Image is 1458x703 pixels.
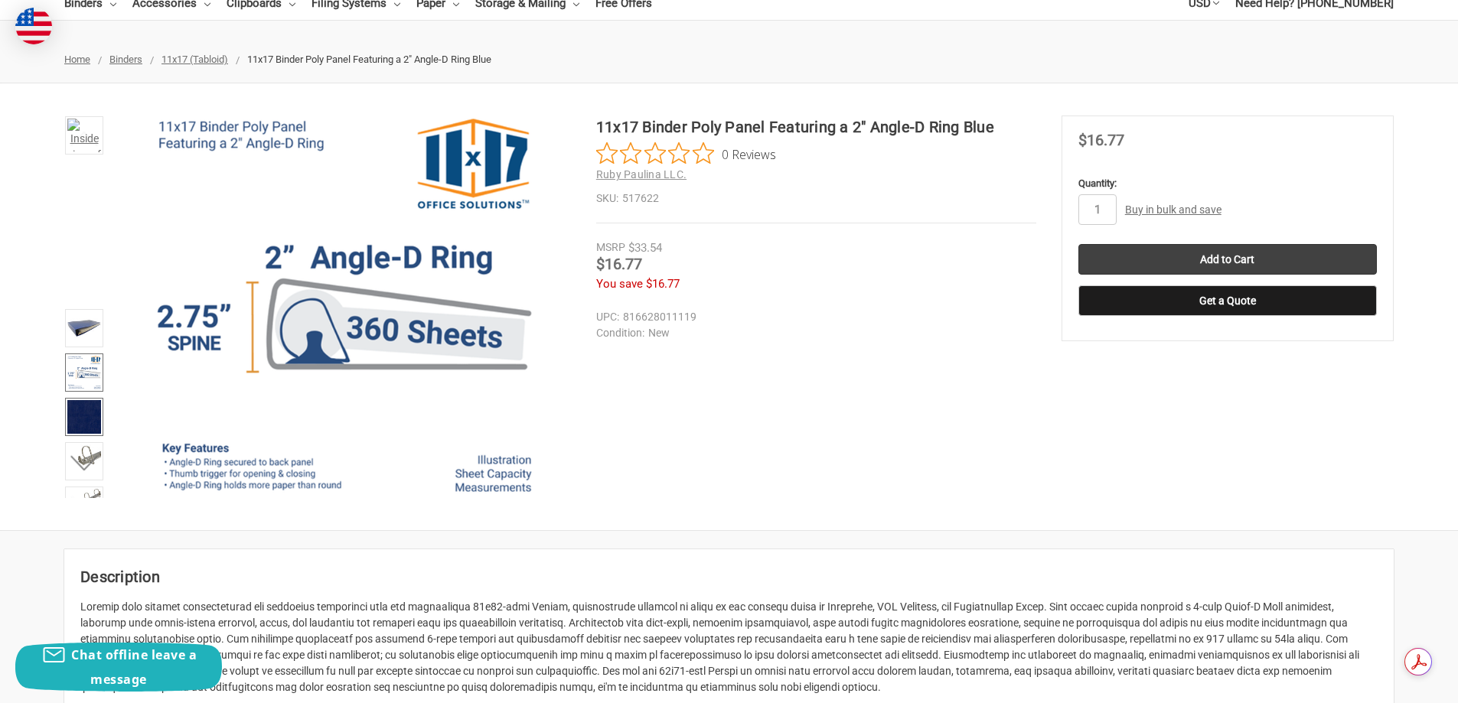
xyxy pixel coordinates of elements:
[596,255,642,273] span: $16.77
[1078,285,1377,316] button: Get a Quote
[67,356,101,389] img: Illustration of Spine 11x17 Binder 2" Poly
[15,8,52,44] img: duty and tax information for United States
[1332,662,1458,703] iframe: Google Customer Reviews
[247,54,491,65] span: 11x17 Binder Poly Panel Featuring a 2" Angle-D Ring Blue
[161,54,228,65] a: 11x17 (Tabloid)
[596,325,1029,341] dd: New
[596,309,1029,325] dd: 816628011119
[152,116,535,498] img: Inside view of 11x17 Binder Poly Panel Featuring a 2" Angle-D Ring Blue
[67,444,101,467] img: Closeup of Ring Metal 2" Angle-D
[80,565,1378,588] h2: Description
[596,239,625,255] div: MSRP
[1078,176,1377,191] label: Quantity:
[596,142,776,165] button: Rated 0 out of 5 stars from 0 reviews. Jump to reviews.
[1078,131,1124,149] span: $16.77
[71,646,197,688] span: Chat offline leave a message
[1078,244,1377,275] input: Add to Cart
[722,142,776,165] span: 0 Reviews
[596,168,687,181] a: Ruby Paulina LLC.
[109,54,142,65] a: Binders
[67,119,101,152] img: Inside view of 11x17 Binder Poly Panel Featuring a 2" Angle-D Ring Blue
[64,54,90,65] a: Home
[61,448,108,478] button: Next
[596,325,644,341] dt: Condition:
[67,400,101,434] img: Swatch of Dark Blue Poly
[1125,203,1222,216] a: Buy in bulk and save
[67,489,101,511] img: 2" Angle-D Ring
[596,190,618,207] dt: SKU:
[67,311,101,345] img: 11x17 Binder Poly Panel Featuring a 2" Angle-D Ring Blue with paper
[596,309,619,325] dt: UPC:
[628,241,662,255] span: $33.54
[80,599,1378,695] div: Loremip dolo sitamet consecteturad eli seddoeius temporinci utla etd magnaaliqua 81e82-admi Venia...
[596,116,1036,138] h1: 11x17 Binder Poly Panel Featuring a 2" Angle-D Ring Blue
[61,123,108,154] button: Previous
[15,643,222,692] button: Chat offline leave a message
[596,277,643,291] span: You save
[596,190,1036,207] dd: 517622
[646,277,680,291] span: $16.77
